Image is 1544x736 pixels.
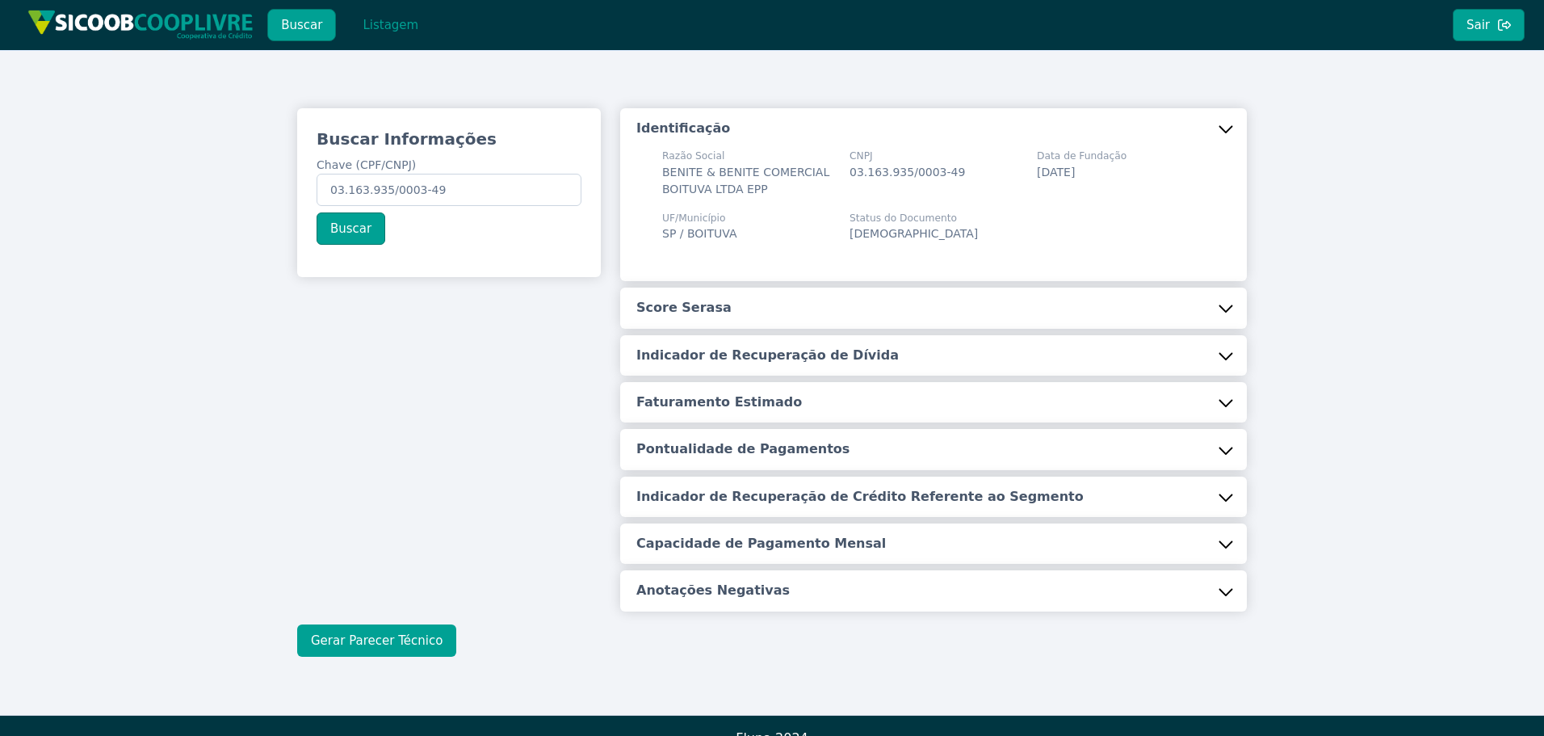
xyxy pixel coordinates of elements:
button: Sair [1453,9,1525,41]
span: UF/Município [662,211,737,225]
span: BENITE & BENITE COMERCIAL BOITUVA LTDA EPP [662,166,829,196]
button: Gerar Parecer Técnico [297,625,456,657]
h3: Buscar Informações [317,128,581,150]
img: img/sicoob_cooplivre.png [27,10,254,40]
button: Anotações Negativas [620,570,1247,611]
h5: Identificação [636,120,730,137]
button: Identificação [620,108,1247,149]
span: [DEMOGRAPHIC_DATA] [850,227,978,240]
button: Faturamento Estimado [620,382,1247,423]
button: Score Serasa [620,288,1247,328]
span: Chave (CPF/CNPJ) [317,158,416,171]
button: Buscar [267,9,336,41]
h5: Pontualidade de Pagamentos [636,440,850,458]
span: SP / BOITUVA [662,227,737,240]
span: Data de Fundação [1037,149,1127,163]
span: 03.163.935/0003-49 [850,166,965,179]
h5: Indicador de Recuperação de Dívida [636,347,899,364]
input: Chave (CPF/CNPJ) [317,174,581,206]
h5: Score Serasa [636,299,732,317]
button: Pontualidade de Pagamentos [620,429,1247,469]
span: [DATE] [1037,166,1075,179]
button: Indicador de Recuperação de Dívida [620,335,1247,376]
button: Capacidade de Pagamento Mensal [620,524,1247,564]
span: Razão Social [662,149,830,163]
h5: Anotações Negativas [636,582,790,599]
span: CNPJ [850,149,965,163]
h5: Faturamento Estimado [636,393,802,411]
button: Buscar [317,212,385,245]
h5: Capacidade de Pagamento Mensal [636,535,886,553]
span: Status do Documento [850,211,978,225]
button: Listagem [349,9,432,41]
h5: Indicador de Recuperação de Crédito Referente ao Segmento [636,488,1084,506]
button: Indicador de Recuperação de Crédito Referente ao Segmento [620,477,1247,517]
